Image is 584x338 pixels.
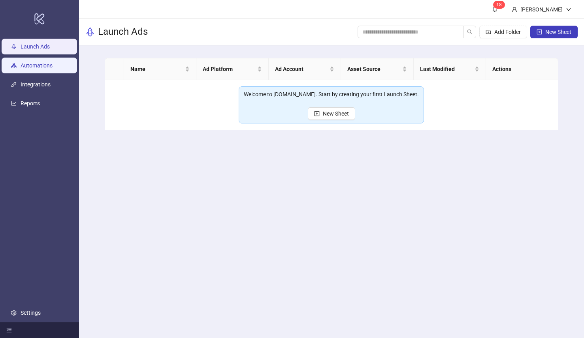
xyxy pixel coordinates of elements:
[341,58,413,80] th: Asset Source
[244,90,419,99] div: Welcome to [DOMAIN_NAME]. Start by creating your first Launch Sheet.
[494,29,521,35] span: Add Folder
[486,29,491,35] span: folder-add
[21,44,50,50] a: Launch Ads
[499,2,502,7] span: 8
[21,82,51,88] a: Integrations
[275,65,328,73] span: Ad Account
[21,63,53,69] a: Automations
[85,27,95,37] span: rocket
[517,5,566,14] div: [PERSON_NAME]
[347,65,400,73] span: Asset Source
[21,310,41,316] a: Settings
[414,58,486,80] th: Last Modified
[323,110,349,117] span: New Sheet
[6,327,12,333] span: menu-fold
[21,101,40,107] a: Reports
[196,58,269,80] th: Ad Platform
[486,58,558,80] th: Actions
[98,26,148,38] h3: Launch Ads
[566,7,571,12] span: down
[537,29,542,35] span: plus-square
[479,26,527,38] button: Add Folder
[512,7,517,12] span: user
[467,29,473,35] span: search
[203,65,256,73] span: Ad Platform
[492,6,497,12] span: bell
[545,29,571,35] span: New Sheet
[130,65,183,73] span: Name
[314,111,320,116] span: plus-square
[530,26,578,38] button: New Sheet
[420,65,473,73] span: Last Modified
[124,58,196,80] th: Name
[308,107,355,120] button: New Sheet
[269,58,341,80] th: Ad Account
[496,2,499,7] span: 1
[493,1,505,9] sup: 18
